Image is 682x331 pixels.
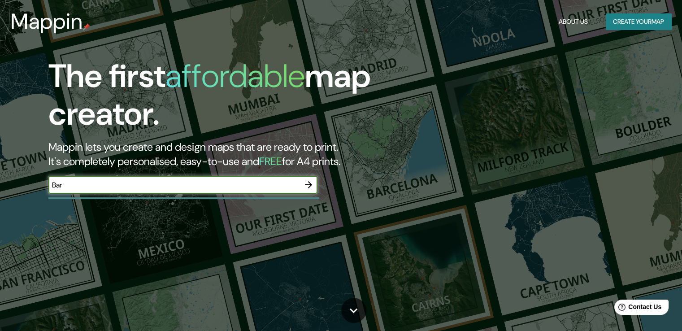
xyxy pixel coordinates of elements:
[11,9,83,34] h3: Mappin
[602,296,672,321] iframe: Help widget launcher
[555,13,591,30] button: About Us
[48,180,300,190] input: Choose your favourite place
[48,57,390,140] h1: The first map creator.
[48,140,390,169] h2: Mappin lets you create and design maps that are ready to print. It's completely personalised, eas...
[259,154,282,168] h5: FREE
[83,23,90,30] img: mappin-pin
[606,13,671,30] button: Create yourmap
[165,55,305,97] h1: affordable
